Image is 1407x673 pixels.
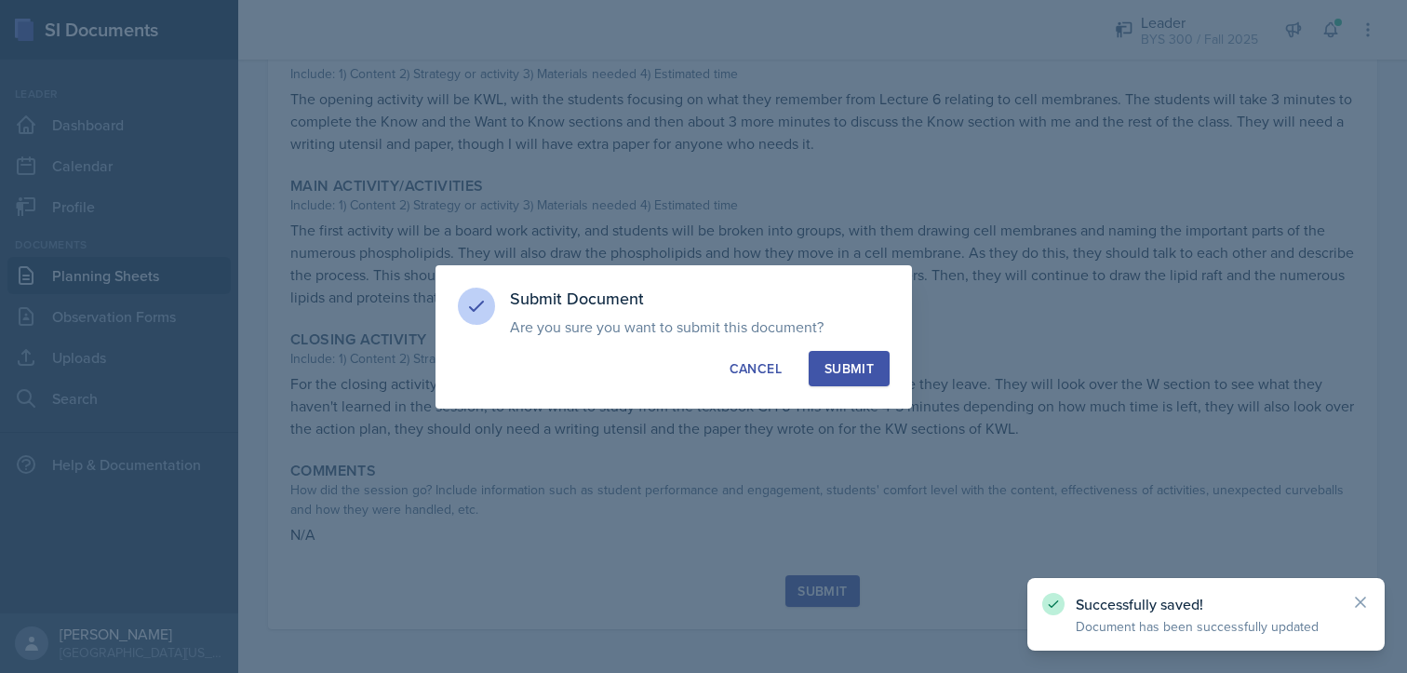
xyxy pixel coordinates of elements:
[1076,617,1336,636] p: Document has been successfully updated
[510,317,890,336] p: Are you sure you want to submit this document?
[730,359,782,378] div: Cancel
[824,359,874,378] div: Submit
[1076,595,1336,613] p: Successfully saved!
[510,288,890,310] h3: Submit Document
[714,351,797,386] button: Cancel
[809,351,890,386] button: Submit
